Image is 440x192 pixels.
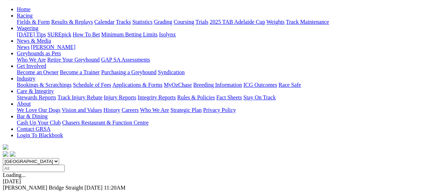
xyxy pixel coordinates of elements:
a: Minimum Betting Limits [101,31,158,37]
a: Privacy Policy [203,107,236,113]
img: logo-grsa-white.png [3,144,8,150]
a: Industry [17,76,35,81]
a: Who We Are [17,57,46,63]
a: Stewards Reports [17,94,56,100]
a: Racing [17,13,33,19]
a: Injury Reports [104,94,136,100]
a: Applications & Forms [112,82,162,88]
a: Get Involved [17,63,46,69]
a: [DATE] Tips [17,31,46,37]
a: Isolynx [159,31,176,37]
a: Careers [121,107,139,113]
a: Who We Are [140,107,169,113]
div: Industry [17,82,437,88]
a: Calendar [94,19,114,25]
a: Race Safe [278,82,301,88]
a: Schedule of Fees [73,82,111,88]
a: Grading [154,19,172,25]
div: [DATE] [3,178,437,185]
a: Statistics [132,19,153,25]
a: Track Injury Rebate [57,94,102,100]
a: Rules & Policies [177,94,215,100]
a: Fact Sheets [216,94,242,100]
a: Tracks [116,19,131,25]
a: Integrity Reports [138,94,176,100]
a: GAP SA Assessments [101,57,150,63]
a: Home [17,6,30,12]
a: Greyhounds as Pets [17,50,61,56]
a: MyOzChase [164,82,192,88]
a: Strategic Plan [170,107,202,113]
a: About [17,101,31,107]
div: Get Involved [17,69,437,76]
a: Bar & Dining [17,113,48,119]
a: Login To Blackbook [17,132,63,138]
input: Select date [3,165,65,172]
a: Coursing [174,19,194,25]
a: Bookings & Scratchings [17,82,71,88]
span: Loading... [3,172,26,178]
a: Purchasing a Greyhound [101,69,156,75]
a: How To Bet [73,31,100,37]
div: Racing [17,19,437,25]
a: Care & Integrity [17,88,54,94]
a: News [17,44,29,50]
div: Wagering [17,31,437,38]
a: We Love Our Dogs [17,107,60,113]
span: 11:20AM [104,185,126,191]
div: Bar & Dining [17,120,437,126]
a: Retire Your Greyhound [47,57,100,63]
a: Syndication [158,69,184,75]
a: Become an Owner [17,69,58,75]
a: SUREpick [47,31,71,37]
div: Greyhounds as Pets [17,57,437,63]
a: History [103,107,120,113]
a: [PERSON_NAME] [31,44,75,50]
a: Weights [266,19,285,25]
a: Contact GRSA [17,126,50,132]
div: About [17,107,437,113]
span: [PERSON_NAME] Bridge Straight [3,185,83,191]
a: ICG Outcomes [243,82,277,88]
a: Breeding Information [193,82,242,88]
a: 2025 TAB Adelaide Cup [210,19,265,25]
a: Trials [195,19,208,25]
span: [DATE] [84,185,103,191]
a: Stay On Track [243,94,275,100]
a: Vision and Values [62,107,102,113]
div: News & Media [17,44,437,50]
img: facebook.svg [3,151,8,157]
a: Become a Trainer [60,69,100,75]
a: Wagering [17,25,39,31]
a: Track Maintenance [286,19,329,25]
div: Care & Integrity [17,94,437,101]
a: Results & Replays [51,19,93,25]
a: News & Media [17,38,51,44]
a: Cash Up Your Club [17,120,61,126]
a: Fields & Form [17,19,50,25]
img: twitter.svg [10,151,15,157]
a: Chasers Restaurant & Function Centre [62,120,148,126]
